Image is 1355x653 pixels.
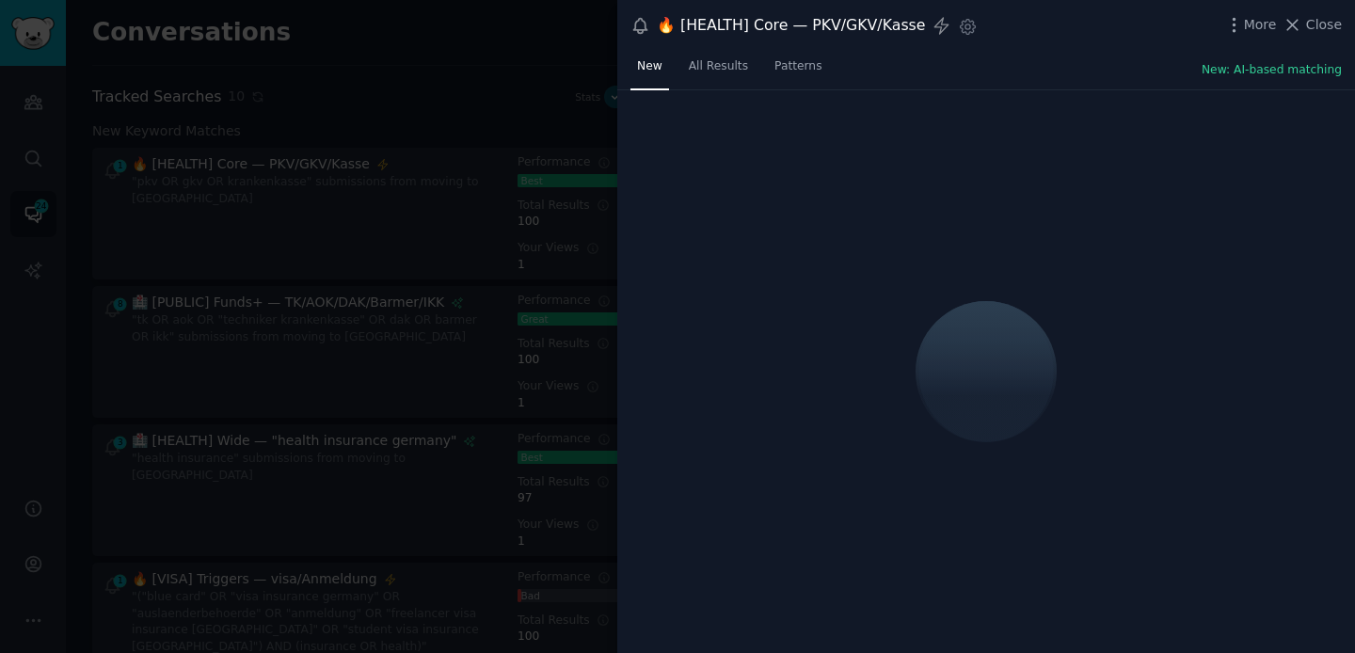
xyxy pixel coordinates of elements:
span: More [1244,15,1277,35]
button: Close [1283,15,1342,35]
a: New [630,52,669,90]
span: Close [1306,15,1342,35]
div: 🔥 [HEALTH] Core — PKV/GKV/Kasse [657,14,925,38]
span: All Results [689,58,748,75]
span: Patterns [774,58,821,75]
button: New: AI-based matching [1202,62,1342,79]
a: All Results [682,52,755,90]
span: New [637,58,662,75]
button: More [1224,15,1277,35]
a: Patterns [768,52,828,90]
